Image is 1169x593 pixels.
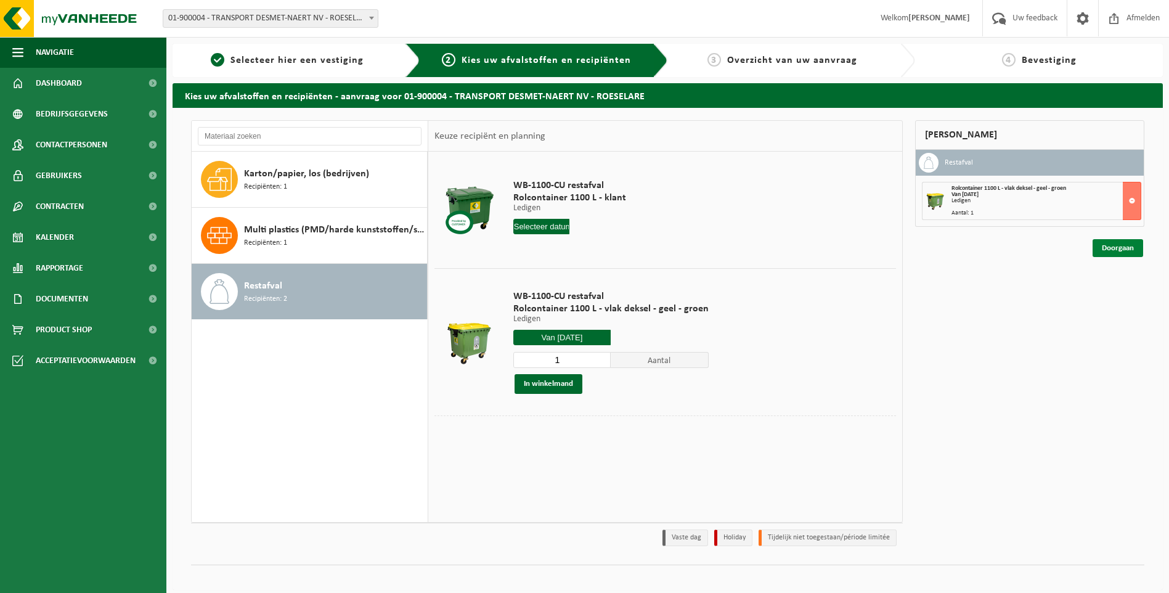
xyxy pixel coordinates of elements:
[442,53,455,67] span: 2
[36,314,92,345] span: Product Shop
[36,160,82,191] span: Gebruikers
[513,330,611,345] input: Selecteer datum
[192,152,428,208] button: Karton/papier, los (bedrijven) Recipiënten: 1
[36,222,74,253] span: Kalender
[36,129,107,160] span: Contactpersonen
[198,127,422,145] input: Materiaal zoeken
[513,192,626,204] span: Rolcontainer 1100 L - klant
[513,290,709,303] span: WB-1100-CU restafval
[211,53,224,67] span: 1
[192,208,428,264] button: Multi plastics (PMD/harde kunststoffen/spanbanden/EPS/folie naturel/folie gemengd) Recipiënten: 1
[513,204,626,213] p: Ledigen
[714,530,752,546] li: Holiday
[513,219,570,234] input: Selecteer datum
[36,68,82,99] span: Dashboard
[244,237,287,249] span: Recipiënten: 1
[36,191,84,222] span: Contracten
[513,179,626,192] span: WB-1100-CU restafval
[515,374,582,394] button: In winkelmand
[951,198,1141,204] div: Ledigen
[428,121,552,152] div: Keuze recipiënt en planning
[513,315,709,324] p: Ledigen
[36,253,83,284] span: Rapportage
[163,9,378,28] span: 01-900004 - TRANSPORT DESMET-NAERT NV - ROESELARE
[462,55,631,65] span: Kies uw afvalstoffen en recipiënten
[244,223,424,237] span: Multi plastics (PMD/harde kunststoffen/spanbanden/EPS/folie naturel/folie gemengd)
[163,10,378,27] span: 01-900004 - TRANSPORT DESMET-NAERT NV - ROESELARE
[513,303,709,315] span: Rolcontainer 1100 L - vlak deksel - geel - groen
[244,293,287,305] span: Recipiënten: 2
[908,14,970,23] strong: [PERSON_NAME]
[192,264,428,319] button: Restafval Recipiënten: 2
[244,279,282,293] span: Restafval
[173,83,1163,107] h2: Kies uw afvalstoffen en recipiënten - aanvraag voor 01-900004 - TRANSPORT DESMET-NAERT NV - ROESE...
[662,530,708,546] li: Vaste dag
[727,55,857,65] span: Overzicht van uw aanvraag
[951,185,1066,192] span: Rolcontainer 1100 L - vlak deksel - geel - groen
[1093,239,1143,257] a: Doorgaan
[179,53,396,68] a: 1Selecteer hier een vestiging
[707,53,721,67] span: 3
[1022,55,1077,65] span: Bevestiging
[230,55,364,65] span: Selecteer hier een vestiging
[36,284,88,314] span: Documenten
[945,153,973,173] h3: Restafval
[611,352,709,368] span: Aantal
[951,191,979,198] strong: Van [DATE]
[244,181,287,193] span: Recipiënten: 1
[1002,53,1016,67] span: 4
[915,120,1144,150] div: [PERSON_NAME]
[951,210,1141,216] div: Aantal: 1
[36,99,108,129] span: Bedrijfsgegevens
[36,345,136,376] span: Acceptatievoorwaarden
[244,166,369,181] span: Karton/papier, los (bedrijven)
[759,530,897,546] li: Tijdelijk niet toegestaan/période limitée
[36,37,74,68] span: Navigatie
